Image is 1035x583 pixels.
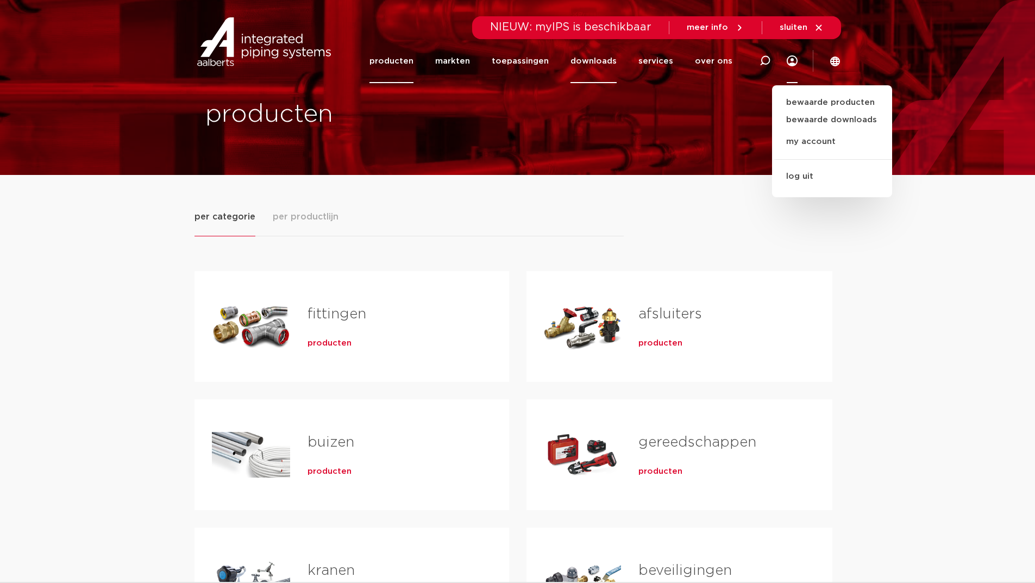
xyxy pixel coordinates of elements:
[369,39,732,83] nav: Menu
[638,563,732,578] a: beveiligingen
[308,307,366,321] a: fittingen
[435,39,470,83] a: markten
[638,466,682,477] a: producten
[308,466,352,477] a: producten
[492,39,549,83] a: toepassingen
[308,563,355,578] a: kranen
[273,210,338,223] span: per productlijn
[687,23,728,32] span: meer info
[787,39,798,83] nav: Menu
[772,131,892,153] a: my account
[369,39,413,83] a: producten
[780,23,824,33] a: sluiten
[780,23,807,32] span: sluiten
[638,307,702,321] a: afsluiters
[695,39,732,83] a: over ons
[308,435,354,449] a: buizen
[308,338,352,349] a: producten
[570,39,617,83] a: downloads
[772,159,892,187] a: log uit
[205,97,512,132] h1: producten
[787,39,798,83] : my IPS
[195,210,255,223] span: per categorie
[638,435,756,449] a: gereedschappen
[687,23,744,33] a: meer info
[772,109,892,131] a: bewaarde downloads
[490,22,651,33] span: NIEUW: myIPS is beschikbaar
[638,39,673,83] a: services
[772,96,892,109] a: bewaarde producten
[638,338,682,349] a: producten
